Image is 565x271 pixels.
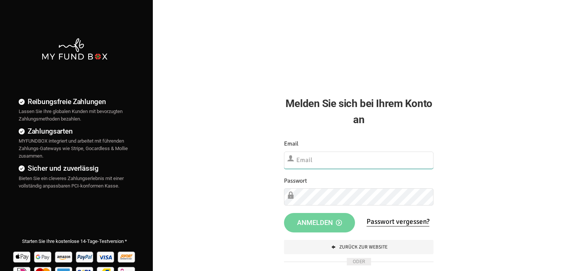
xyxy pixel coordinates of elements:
label: Passwort [284,176,307,186]
a: Passwort vergessen? [367,217,429,226]
h4: Reibungsfreie Zahlungen [19,96,130,107]
img: Amazon [54,249,74,264]
span: Bieten Sie ein cleveres Zahlungserlebnis mit einer vollständig anpassbaren PCI-konformen Kasse. [19,176,124,189]
img: Visa [96,249,116,264]
img: Apple Pay [12,249,32,264]
label: Email [284,139,299,149]
img: mfbwhite.png [41,37,108,61]
span: Anmelden [297,219,342,226]
span: Lassen Sie Ihre globalen Kunden mit bevorzugten Zahlungsmethoden bezahlen. [19,109,123,122]
span: ODER [347,258,371,265]
img: Paypal [75,249,95,264]
h4: Zahlungsarten [19,126,130,137]
h2: Melden Sie sich bei Ihrem Konto an [284,95,433,128]
h4: Sicher und zuverlässig [19,163,130,174]
button: Anmelden [284,213,355,232]
input: Email [284,152,433,169]
img: Sofort Pay [117,249,137,264]
span: MYFUNDBOX integriert und arbeitet mit führenden Zahlungs-Gateways wie Stripe, Gocardless & Mollie... [19,138,128,159]
img: Google Pay [33,249,53,264]
a: Zurück zur Website [284,240,433,254]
